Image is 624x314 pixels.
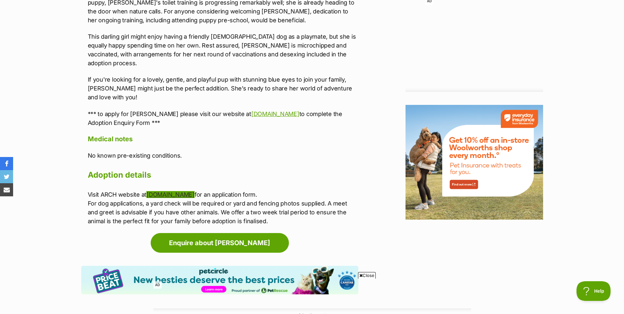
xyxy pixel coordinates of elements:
p: This darling girl might enjoy having a friendly [DEMOGRAPHIC_DATA] dog as a playmate, but she is ... [88,32,358,68]
h4: Medical notes [88,135,358,143]
img: Pet Circle promo banner [81,266,358,294]
iframe: Advertisement [153,281,471,311]
span: AD [153,281,162,289]
span: Close [358,272,376,279]
p: *** to apply for [PERSON_NAME] please visit our website at to complete the Adoption Enquiry Form *** [88,109,358,127]
h2: Adoption details [88,168,358,182]
p: Visit ARCH website at for an application form. For dog applications, a yard check will be require... [88,190,358,226]
a: [DOMAIN_NAME] [146,191,195,198]
p: No known pre-existing conditions. [88,151,358,160]
a: [DOMAIN_NAME] [251,110,299,117]
a: Enquire about [PERSON_NAME] [151,233,289,253]
img: Everyday Insurance by Woolworths promotional banner [406,105,543,220]
iframe: Help Scout Beacon - Open [577,281,611,301]
p: If you're looking for a lovely, gentle, and playful pup with stunning blue eyes to join your fami... [88,75,358,102]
